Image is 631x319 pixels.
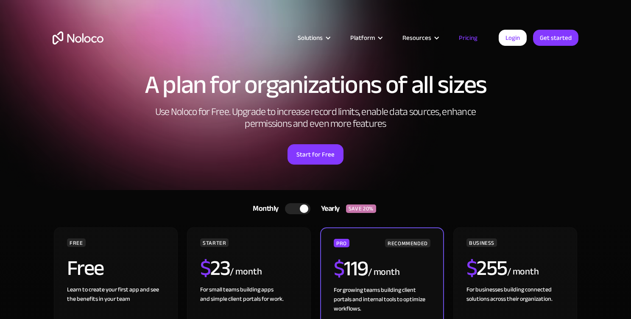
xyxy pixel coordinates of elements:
div: Resources [402,32,431,43]
div: STARTER [200,238,229,247]
h2: 255 [466,257,507,279]
div: Yearly [310,202,346,215]
span: $ [466,248,477,288]
h2: Use Noloco for Free. Upgrade to increase record limits, enable data sources, enhance permissions ... [146,106,485,130]
h2: 119 [334,258,368,279]
div: SAVE 20% [346,204,376,213]
a: Pricing [448,32,488,43]
div: Solutions [298,32,323,43]
div: Monthly [242,202,285,215]
div: RECOMMENDED [385,239,430,247]
div: Platform [340,32,392,43]
div: Platform [350,32,375,43]
a: home [53,31,103,45]
a: Start for Free [288,144,343,165]
a: Login [499,30,527,46]
div: / month [507,265,539,279]
a: Get started [533,30,578,46]
h2: 23 [200,257,230,279]
span: $ [334,249,344,288]
div: PRO [334,239,349,247]
span: $ [200,248,211,288]
h1: A plan for organizations of all sizes [53,72,578,98]
div: / month [230,265,262,279]
div: BUSINESS [466,238,497,247]
h2: Free [67,257,104,279]
div: Resources [392,32,448,43]
div: Solutions [287,32,340,43]
div: FREE [67,238,86,247]
div: / month [368,266,400,279]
